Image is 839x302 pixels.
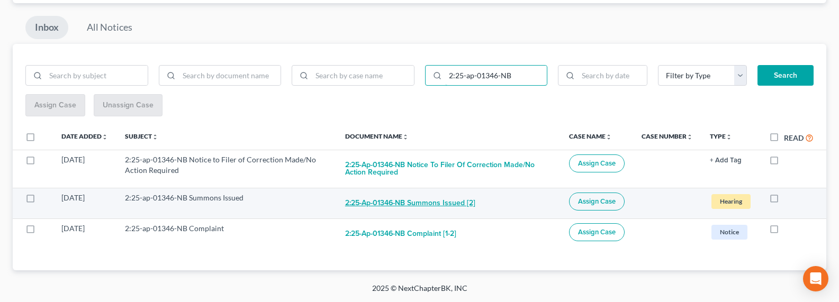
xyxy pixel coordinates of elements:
[578,228,616,236] span: Assign Case
[710,157,742,164] button: + Add Tag
[345,132,409,140] a: Document Nameunfold_more
[711,225,747,239] span: Notice
[118,283,721,302] div: 2025 © NextChapterBK, INC
[569,154,625,172] button: Assign Case
[102,134,108,140] i: unfold_more
[569,132,612,140] a: Case Nameunfold_more
[345,154,552,183] button: 2:25-ap-01346-NB Notice to Filer of Correction Made/No Action Required
[710,132,732,140] a: Typeunfold_more
[46,66,148,86] input: Search by subject
[726,134,732,140] i: unfold_more
[578,197,616,206] span: Assign Case
[61,132,108,140] a: Date Addedunfold_more
[77,16,142,39] a: All Notices
[25,16,68,39] a: Inbox
[116,218,337,249] td: 2:25-ap-01346-NB Complaint
[642,132,693,140] a: Case Numberunfold_more
[569,223,625,241] button: Assign Case
[53,150,116,188] td: [DATE]
[803,266,828,291] div: Open Intercom Messenger
[53,188,116,218] td: [DATE]
[711,194,751,208] span: Hearing
[445,66,547,86] input: Search by case number
[687,134,693,140] i: unfold_more
[710,154,752,165] a: + Add Tag
[116,150,337,188] td: 2:25-ap-01346-NB Notice to Filer of Correction Made/No Action Required
[116,188,337,218] td: 2:25-ap-01346-NB Summons Issued
[179,66,281,86] input: Search by document name
[312,66,414,86] input: Search by case name
[578,66,647,86] input: Search by date
[345,223,456,244] button: 2:25-ap-01346-NB Complaint [1-2]
[152,134,158,140] i: unfold_more
[784,132,804,143] label: Read
[345,193,475,214] button: 2:25-ap-01346-NB Summons Issued [2]
[569,193,625,211] button: Assign Case
[710,193,752,210] a: Hearing
[125,132,158,140] a: Subjectunfold_more
[710,223,752,241] a: Notice
[578,159,616,168] span: Assign Case
[757,65,814,86] button: Search
[53,218,116,249] td: [DATE]
[606,134,612,140] i: unfold_more
[402,134,409,140] i: unfold_more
